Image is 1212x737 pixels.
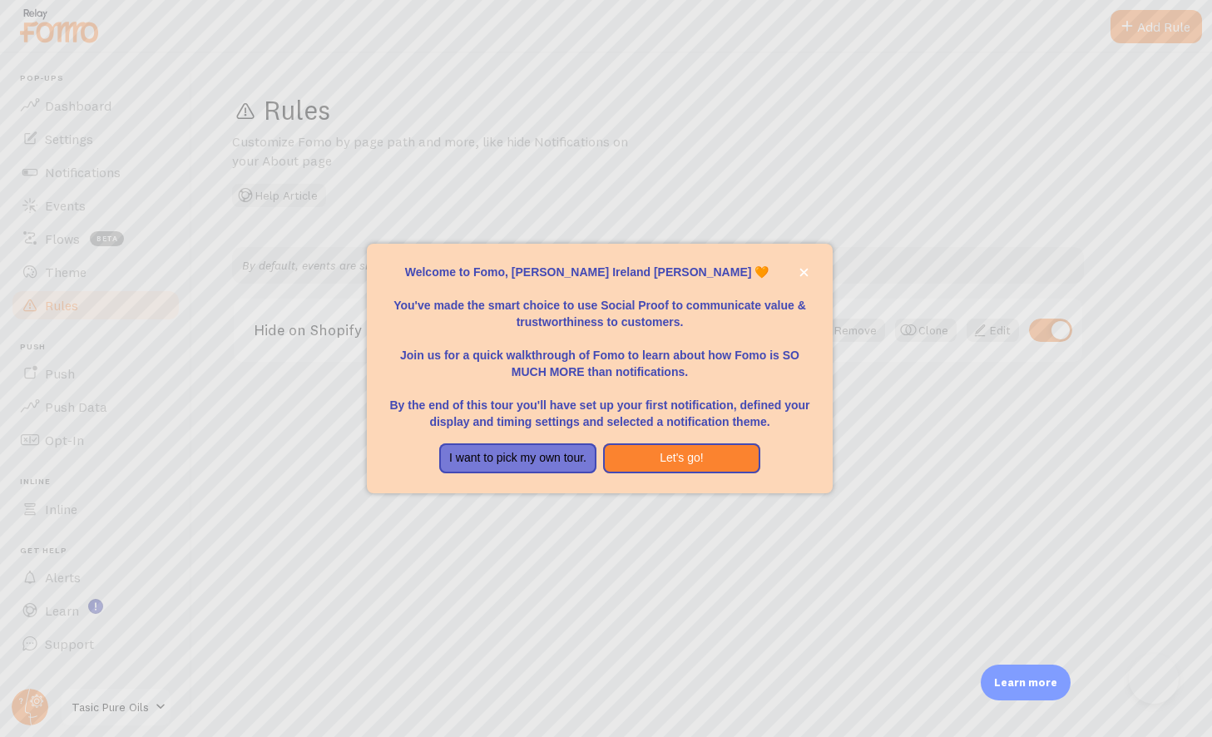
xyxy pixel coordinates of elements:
p: Join us for a quick walkthrough of Fomo to learn about how Fomo is SO MUCH MORE than notifications. [387,330,814,380]
p: Welcome to Fomo, [PERSON_NAME] Ireland [PERSON_NAME] 🧡 [387,264,814,280]
button: I want to pick my own tour. [439,443,596,473]
p: By the end of this tour you'll have set up your first notification, defined your display and timi... [387,380,814,430]
button: Let's go! [603,443,760,473]
p: You've made the smart choice to use Social Proof to communicate value & trustworthiness to custom... [387,280,814,330]
button: close, [795,264,813,281]
p: Learn more [994,675,1057,690]
div: Learn more [981,665,1071,700]
div: Welcome to Fomo, Lecelle Natalia Ireland Tasic 🧡You&amp;#39;ve made the smart choice to use Socia... [367,244,834,493]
